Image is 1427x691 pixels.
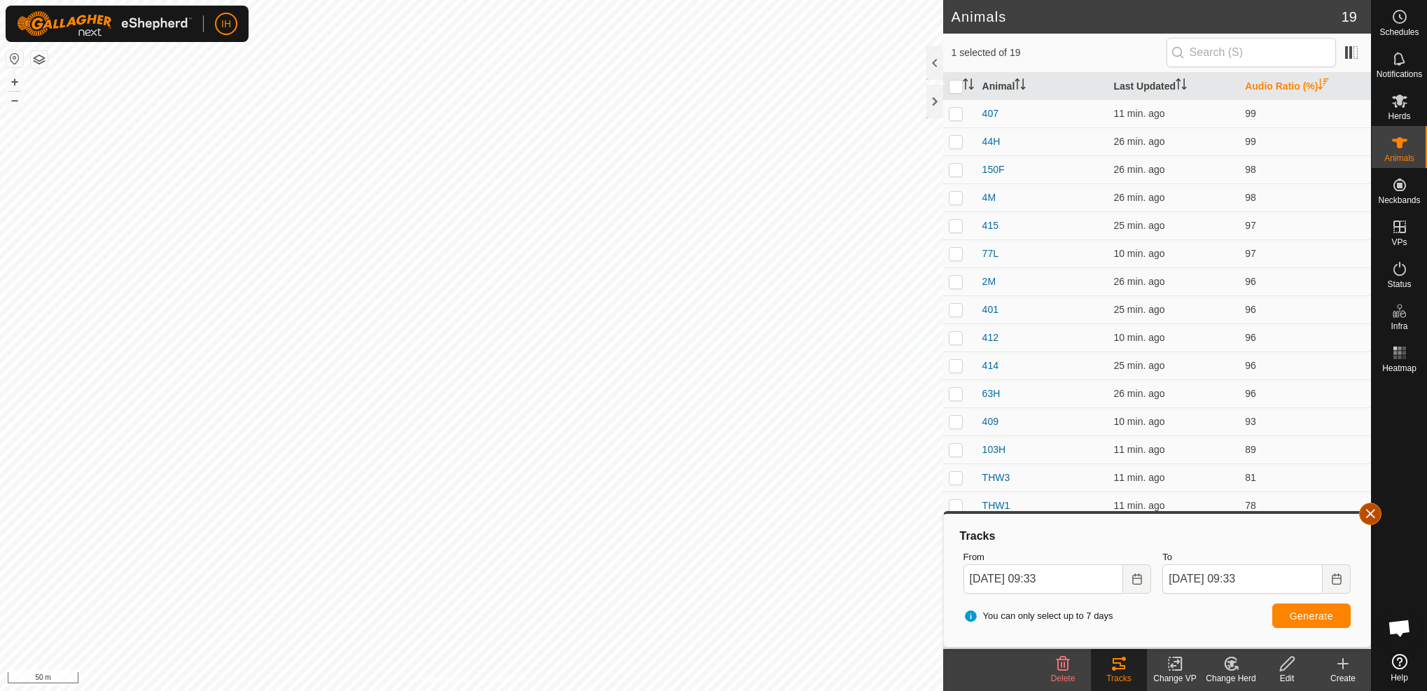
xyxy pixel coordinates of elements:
div: Tracks [958,528,1356,545]
span: 98 [1245,164,1256,175]
span: 63H [982,386,1001,401]
div: Open chat [1379,607,1421,649]
th: Audio Ratio (%) [1239,73,1371,100]
span: THW1 [982,498,1010,513]
button: – [6,92,23,109]
button: Choose Date [1323,564,1351,594]
span: Oct 9, 2025, 9:21 AM [1113,472,1164,483]
span: Neckbands [1378,196,1420,204]
span: 99 [1245,136,1256,147]
span: 414 [982,358,998,373]
div: Edit [1259,672,1315,685]
span: Oct 9, 2025, 9:21 AM [1113,444,1164,455]
span: Oct 9, 2025, 9:06 AM [1113,276,1164,287]
span: 4M [982,190,996,205]
span: VPs [1391,238,1407,246]
span: Oct 9, 2025, 9:06 AM [1113,388,1164,399]
th: Animal [977,73,1108,100]
label: From [963,550,1152,564]
span: 96 [1245,388,1256,399]
span: 97 [1245,220,1256,231]
span: 19 [1342,6,1357,27]
span: 44H [982,134,1001,149]
span: 81 [1245,472,1256,483]
span: Oct 9, 2025, 9:06 AM [1113,192,1164,203]
span: Oct 9, 2025, 9:06 AM [1113,164,1164,175]
span: 401 [982,302,998,317]
span: Oct 9, 2025, 9:21 AM [1113,416,1164,427]
input: Search (S) [1167,38,1336,67]
span: Infra [1391,322,1407,330]
label: To [1162,550,1351,564]
th: Last Updated [1108,73,1239,100]
span: Herds [1388,112,1410,120]
span: Oct 9, 2025, 9:22 AM [1113,332,1164,343]
span: 99 [1245,108,1256,119]
span: 415 [982,218,998,233]
p-sorticon: Activate to sort [963,81,974,92]
h2: Animals [952,8,1342,25]
p-sorticon: Activate to sort [1176,81,1187,92]
span: 407 [982,106,998,121]
span: 78 [1245,500,1256,511]
button: Choose Date [1123,564,1151,594]
span: 96 [1245,276,1256,287]
span: You can only select up to 7 days [963,609,1113,623]
span: IH [221,17,231,32]
span: Oct 9, 2025, 9:06 AM [1113,360,1164,371]
span: 97 [1245,248,1256,259]
span: 77L [982,246,998,261]
span: Oct 9, 2025, 9:06 AM [1113,304,1164,315]
button: + [6,74,23,90]
span: 93 [1245,416,1256,427]
a: Help [1372,648,1427,687]
button: Generate [1272,603,1351,628]
span: 89 [1245,444,1256,455]
span: 98 [1245,192,1256,203]
span: Notifications [1377,70,1422,78]
span: Status [1387,280,1411,288]
span: 103H [982,442,1005,457]
span: 2M [982,274,996,289]
div: Tracks [1091,672,1147,685]
div: Change Herd [1203,672,1259,685]
span: Schedules [1379,28,1419,36]
p-sorticon: Activate to sort [1318,81,1329,92]
span: 412 [982,330,998,345]
span: Delete [1051,673,1076,683]
span: Oct 9, 2025, 9:06 AM [1113,136,1164,147]
div: Create [1315,672,1371,685]
span: Oct 9, 2025, 9:06 AM [1113,220,1164,231]
button: Reset Map [6,50,23,67]
span: Animals [1384,154,1414,162]
span: THW3 [982,470,1010,485]
img: Gallagher Logo [17,11,192,36]
span: 409 [982,414,998,429]
span: Oct 9, 2025, 9:21 AM [1113,500,1164,511]
span: Heatmap [1382,364,1416,372]
p-sorticon: Activate to sort [1015,81,1026,92]
button: Map Layers [31,51,48,68]
div: Change VP [1147,672,1203,685]
span: Generate [1290,610,1333,622]
span: 96 [1245,332,1256,343]
span: 96 [1245,360,1256,371]
span: 1 selected of 19 [952,46,1167,60]
span: Help [1391,673,1408,682]
span: 96 [1245,304,1256,315]
a: Privacy Policy [416,673,468,685]
span: Oct 9, 2025, 9:22 AM [1113,248,1164,259]
a: Contact Us [485,673,527,685]
span: Oct 9, 2025, 9:21 AM [1113,108,1164,119]
span: 150F [982,162,1005,177]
